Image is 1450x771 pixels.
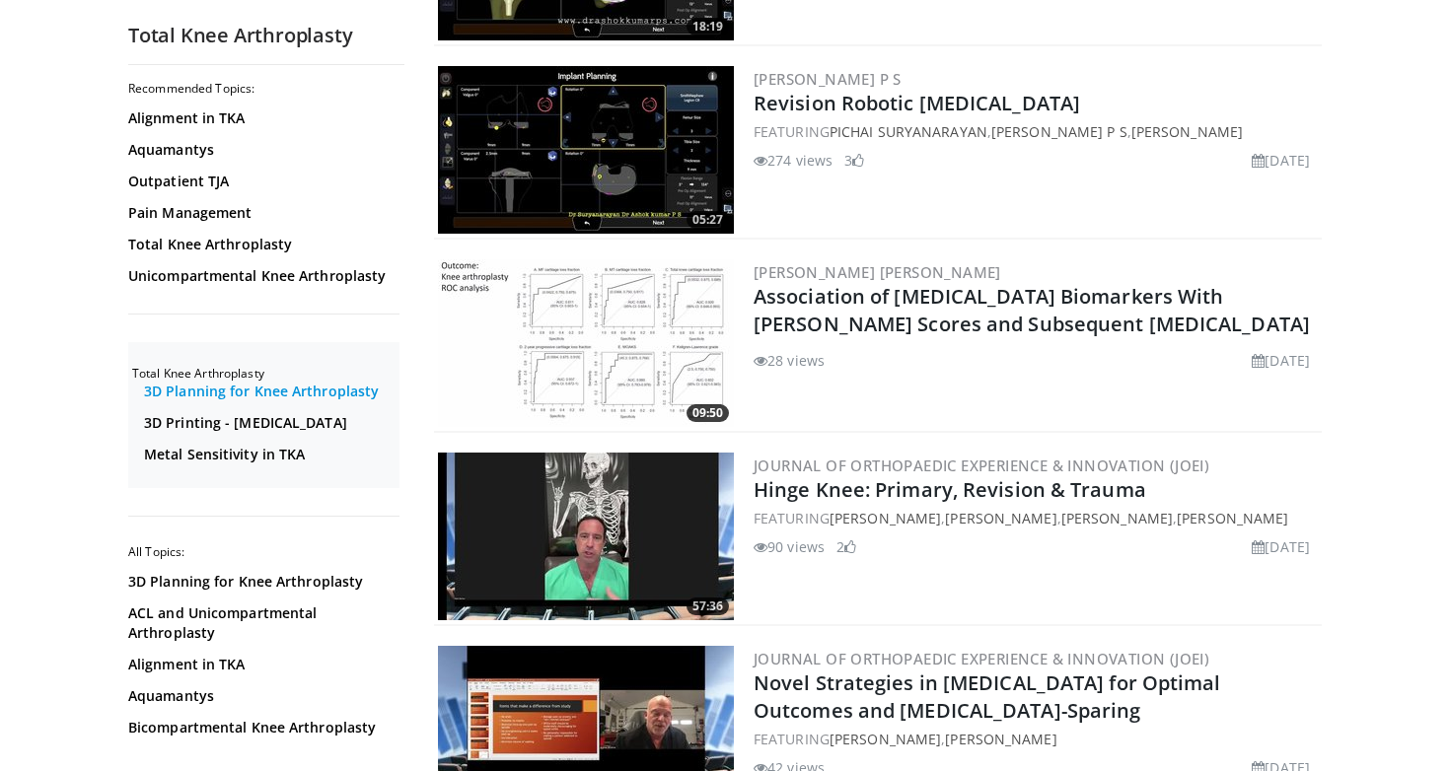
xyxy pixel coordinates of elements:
span: 05:27 [687,211,729,229]
a: [PERSON_NAME] [PERSON_NAME] [754,262,1001,282]
a: [PERSON_NAME] [1061,509,1173,527]
a: 3D Planning for Knee Arthroplasty [144,382,395,401]
a: 3D Planning for Knee Arthroplasty [128,572,395,592]
a: Novel Strategies in [MEDICAL_DATA] for Optimal Outcomes and [MEDICAL_DATA]-Sparing [754,669,1221,724]
a: [PERSON_NAME] [1131,122,1243,141]
a: [PERSON_NAME] [830,509,941,527]
h2: Recommended Topics: [128,81,399,97]
a: Outpatient TJA [128,172,395,191]
span: 57:36 [687,597,729,615]
li: 90 views [754,536,825,557]
div: FEATURING , , , [754,508,1318,528]
a: Unicompartmental Knee Arthroplasty [128,266,395,286]
a: Pain Management [128,203,395,223]
img: 7ae32f6b-bee0-4c1b-b64f-025e2f67f344.300x170_q85_crop-smart_upscale.jpg [438,66,734,234]
a: Journal of Orthopaedic Experience & Innovation (JOEI) [754,649,1209,668]
a: [PERSON_NAME] [945,730,1056,748]
li: [DATE] [1252,350,1310,371]
a: ACL and Unicompartmental Arthroplasty [128,603,395,643]
a: 05:27 [438,66,734,234]
a: Alignment in TKA [128,108,395,128]
h2: All Topics: [128,544,399,560]
li: 2 [836,536,856,557]
span: 18:19 [687,18,729,35]
a: [PERSON_NAME] [830,730,941,748]
a: Journal of Orthopaedic Experience & Innovation (JOEI) [754,456,1209,475]
a: Association of [MEDICAL_DATA] Biomarkers With [PERSON_NAME] Scores and Subsequent [MEDICAL_DATA] [754,283,1310,337]
div: FEATURING , , [754,121,1318,142]
a: [PERSON_NAME] [945,509,1056,527]
div: FEATURING , [754,729,1318,749]
a: [PERSON_NAME] P S [991,122,1127,141]
img: 65518589-8128-4607-897f-2a3145bba435.300x170_q85_crop-smart_upscale.jpg [438,453,734,620]
li: [DATE] [1252,536,1310,557]
h2: Total Knee Arthroplasty [128,23,404,48]
a: Revision Robotic [MEDICAL_DATA] [754,90,1080,116]
a: [PERSON_NAME] P S [754,69,902,89]
li: 28 views [754,350,825,371]
a: Aquamantys [128,686,395,706]
a: [PERSON_NAME] [1177,509,1288,527]
img: 4a71868a-d0c0-4f81-a11e-71fbd25026b8.300x170_q85_crop-smart_upscale.jpg [438,259,734,427]
a: Metal Sensitivity in TKA [144,445,395,464]
a: Hinge Knee: Primary, Revision & Trauma [754,476,1146,503]
span: 09:50 [687,404,729,422]
a: 3D Printing - [MEDICAL_DATA] [144,413,395,433]
a: Bicompartmental Knee Arthroplasty [128,718,395,737]
a: 09:50 [438,259,734,427]
a: Total Knee Arthroplasty [128,235,395,254]
a: Alignment in TKA [128,655,395,674]
li: 274 views [754,150,833,171]
a: 57:36 [438,453,734,620]
a: Pichai Suryanarayan [830,122,987,141]
li: [DATE] [1252,150,1310,171]
a: Bilateral Knee Arthroplasty [128,749,395,769]
h2: Total Knee Arthroplasty [132,366,399,382]
a: Aquamantys [128,140,395,160]
li: 3 [844,150,864,171]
